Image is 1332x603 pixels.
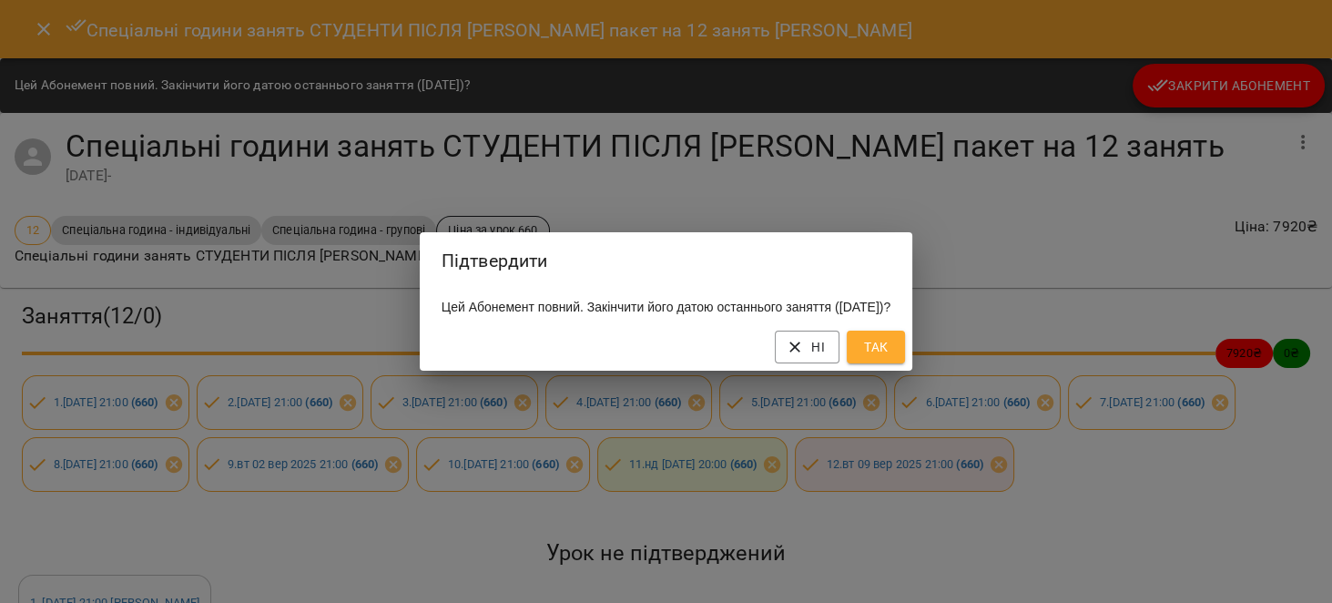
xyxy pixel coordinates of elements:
[775,331,839,363] button: Ні
[420,291,912,323] div: Цей Абонемент повний. Закінчити його датою останнього заняття ([DATE])?
[861,336,890,358] span: Так
[847,331,905,363] button: Так
[789,336,825,358] span: Ні
[442,247,890,275] h2: Підтвердити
